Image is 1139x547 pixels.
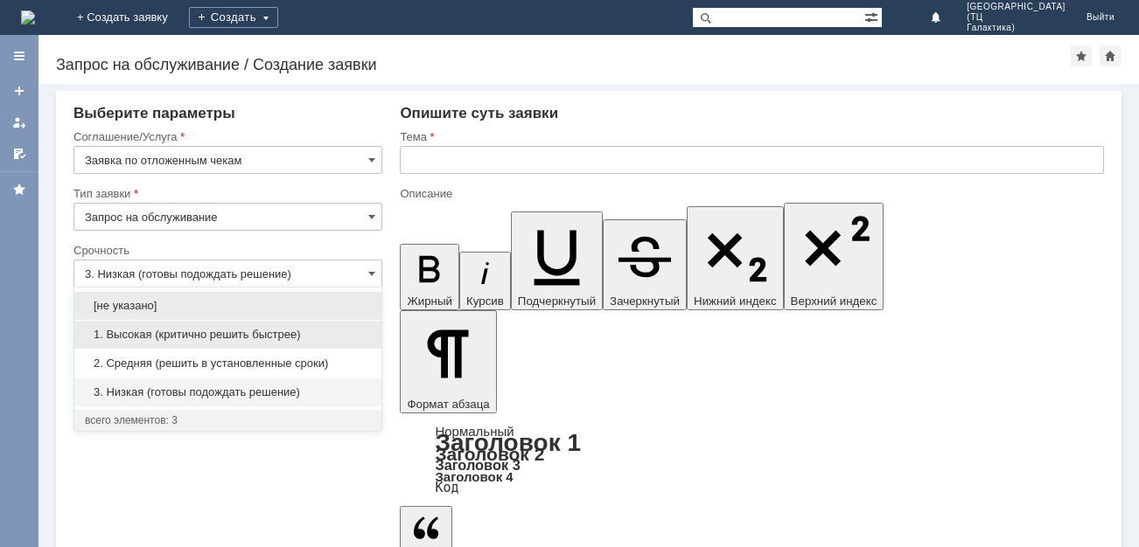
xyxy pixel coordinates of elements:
[85,357,371,370] span: 2. Средняя (решить в установленные сроки)
[459,252,511,310] button: Курсив
[85,328,371,342] span: 1. Высокая (критично решить быстрее)
[1071,45,1092,66] div: Добавить в избранное
[687,206,784,310] button: Нижний индекс
[694,294,777,308] span: Нижний индекс
[435,457,520,473] a: Заголовок 3
[85,385,371,399] span: 3. Низкая (готовы подождать решение)
[1100,45,1121,66] div: Сделать домашней страницей
[784,203,884,310] button: Верхний индекс
[400,426,1104,494] div: Формат абзаца
[189,7,278,28] div: Создать
[400,105,558,121] span: Опишите суть заявки
[85,299,371,313] span: [не указано]
[56,56,1071,73] div: Запрос на обслуживание / Создание заявки
[603,219,687,310] button: Зачеркнутый
[73,188,379,199] div: Тип заявки
[435,444,544,464] a: Заголовок 2
[967,12,1066,23] span: (ТЦ
[967,2,1066,12] span: [GEOGRAPHIC_DATA]
[435,424,514,439] a: Нормальный
[511,211,603,310] button: Подчеркнутый
[21,10,35,24] a: Перейти на домашнюю страницу
[466,294,504,308] span: Курсив
[400,310,496,413] button: Формат абзаца
[400,188,1101,199] div: Описание
[400,244,459,310] button: Жирный
[518,294,596,308] span: Подчеркнутый
[73,105,235,121] span: Выберите параметры
[407,294,452,308] span: Жирный
[407,398,489,411] span: Формат абзаца
[5,108,33,136] a: Мои заявки
[864,8,882,24] span: Расширенный поиск
[73,245,379,256] div: Срочность
[791,294,877,308] span: Верхний индекс
[610,294,680,308] span: Зачеркнутый
[400,131,1101,142] div: Тема
[435,469,513,484] a: Заголовок 4
[5,140,33,168] a: Мои согласования
[85,413,371,427] div: всего элементов: 3
[435,480,458,495] a: Код
[21,10,35,24] img: logo
[73,131,379,142] div: Соглашение/Услуга
[435,429,581,456] a: Заголовок 1
[967,23,1066,33] span: Галактика)
[5,77,33,105] a: Создать заявку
